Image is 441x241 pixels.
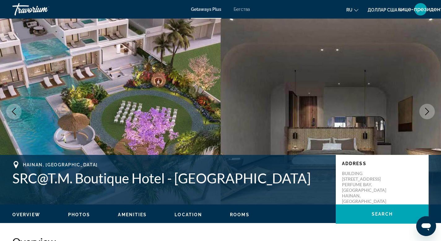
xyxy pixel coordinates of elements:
button: Rooms [230,212,249,217]
button: Overview [12,212,40,217]
button: Location [175,212,202,217]
a: Getaways Plus [191,7,221,12]
a: Бегства [234,7,250,12]
font: ru [346,7,352,12]
button: Next image [419,104,435,119]
h1: SRC@T.M. Boutique Hotel - [GEOGRAPHIC_DATA] [12,170,330,186]
button: Search [336,204,429,224]
font: доллар США [368,7,397,12]
button: Photos [68,212,90,217]
p: BUILDING [STREET_ADDRESS] PERFUME BAY, [GEOGRAPHIC_DATA] HAINAN, [GEOGRAPHIC_DATA] [342,171,391,204]
button: Изменить язык [346,5,358,14]
span: HAINAN, [GEOGRAPHIC_DATA] [23,162,98,167]
button: Previous image [6,104,22,119]
iframe: Кнопка запуска окна обмена сообщениями [416,216,436,236]
button: Изменить валюту [368,5,403,14]
a: Травориум [12,1,74,17]
button: Amenities [118,212,147,217]
p: Address [342,161,422,166]
button: Меню пользователя [413,3,429,16]
span: Search [372,212,393,217]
